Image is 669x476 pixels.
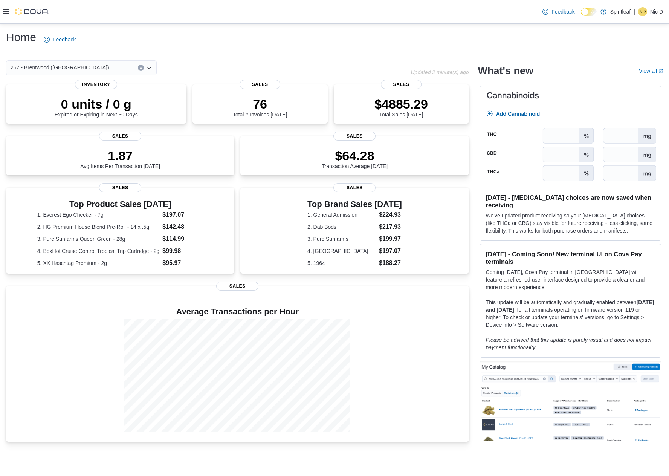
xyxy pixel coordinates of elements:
[639,7,646,16] span: ND
[80,148,160,169] div: Avg Items Per Transaction [DATE]
[11,63,109,72] span: 257 - Brentwood ([GEOGRAPHIC_DATA])
[379,246,402,256] dd: $197.07
[486,212,655,234] p: We've updated product receiving so your [MEDICAL_DATA] choices (like THCa or CBG) stay visible fo...
[333,183,376,192] span: Sales
[146,65,152,71] button: Open list of options
[233,96,287,118] div: Total # Invoices [DATE]
[581,8,597,16] input: Dark Mode
[486,194,655,209] h3: [DATE] - [MEDICAL_DATA] choices are now saved when receiving
[307,235,376,243] dt: 3. Pure Sunfarms
[322,148,388,169] div: Transaction Average [DATE]
[650,7,663,16] p: Nic D
[486,250,655,265] h3: [DATE] - Coming Soon! New terminal UI on Cova Pay terminals
[610,7,631,16] p: Spiritleaf
[37,247,159,255] dt: 4. BoxHot Cruise Control Tropical Trip Cartridge - 2g
[162,234,203,243] dd: $114.99
[379,259,402,268] dd: $188.27
[99,183,141,192] span: Sales
[307,259,376,267] dt: 5. 1964
[374,96,428,118] div: Total Sales [DATE]
[6,30,36,45] h1: Home
[478,65,533,77] h2: What's new
[138,65,144,71] button: Clear input
[307,247,376,255] dt: 4. [GEOGRAPHIC_DATA]
[411,69,469,75] p: Updated 2 minute(s) ago
[162,246,203,256] dd: $99.98
[37,235,159,243] dt: 3. Pure Sunfarms Queen Green - 28g
[240,80,280,89] span: Sales
[322,148,388,163] p: $64.28
[307,200,402,209] h3: Top Brand Sales [DATE]
[12,307,463,316] h4: Average Transactions per Hour
[486,337,652,350] em: Please be advised that this update is purely visual and does not impact payment functionality.
[307,223,376,231] dt: 2. Dab Bods
[99,132,141,141] span: Sales
[80,148,160,163] p: 1.87
[15,8,49,15] img: Cova
[37,200,203,209] h3: Top Product Sales [DATE]
[486,268,655,291] p: Coming [DATE], Cova Pay terminal in [GEOGRAPHIC_DATA] will feature a refreshed user interface des...
[307,211,376,219] dt: 1. General Admission
[53,36,76,43] span: Feedback
[333,132,376,141] span: Sales
[162,222,203,231] dd: $142.48
[162,259,203,268] dd: $95.97
[55,96,138,112] p: 0 units / 0 g
[379,234,402,243] dd: $199.97
[551,8,574,15] span: Feedback
[658,69,663,73] svg: External link
[379,222,402,231] dd: $217.93
[162,210,203,219] dd: $197.07
[486,298,655,329] p: This update will be automatically and gradually enabled between , for all terminals operating on ...
[486,299,654,313] strong: [DATE] and [DATE]
[374,96,428,112] p: $4885.29
[381,80,422,89] span: Sales
[55,96,138,118] div: Expired or Expiring in Next 30 Days
[634,7,635,16] p: |
[37,223,159,231] dt: 2. HG Premium House Blend Pre-Roll - 14 x .5g
[638,7,647,16] div: Nic D
[233,96,287,112] p: 76
[41,32,79,47] a: Feedback
[539,4,577,19] a: Feedback
[216,282,258,291] span: Sales
[639,68,663,74] a: View allExternal link
[379,210,402,219] dd: $224.93
[75,80,117,89] span: Inventory
[37,259,159,267] dt: 5. XK Haschtag Premium - 2g
[37,211,159,219] dt: 1. Everest Ego Checker - 7g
